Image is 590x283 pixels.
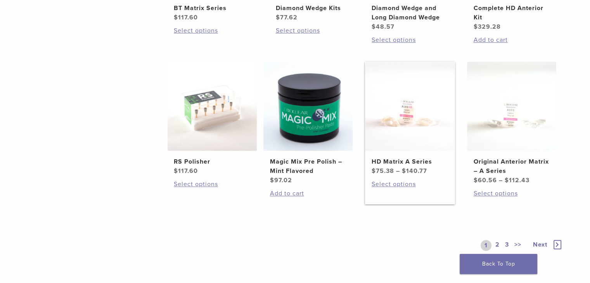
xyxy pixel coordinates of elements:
h2: HD Matrix A Series [372,157,448,166]
h2: Original Anterior Matrix – A Series [473,157,550,176]
span: $ [275,14,280,21]
img: Magic Mix Pre Polish - Mint Flavored [263,62,353,151]
a: Magic Mix Pre Polish - Mint FlavoredMagic Mix Pre Polish – Mint Flavored $97.02 [263,62,353,185]
a: RS PolisherRS Polisher $117.60 [167,62,258,176]
span: $ [504,176,509,184]
h2: Magic Mix Pre Polish – Mint Flavored [270,157,346,176]
span: – [498,176,502,184]
span: $ [372,23,376,31]
a: Select options for “Diamond Wedge and Long Diamond Wedge” [372,35,448,45]
a: HD Matrix A SeriesHD Matrix A Series [365,62,455,176]
a: Back To Top [460,254,537,274]
a: >> [513,240,523,251]
span: $ [174,167,178,175]
bdi: 329.28 [473,23,500,31]
bdi: 60.56 [473,176,497,184]
a: Original Anterior Matrix - A SeriesOriginal Anterior Matrix – A Series [467,62,557,185]
bdi: 112.43 [504,176,529,184]
span: $ [473,176,478,184]
span: $ [402,167,406,175]
span: $ [473,23,478,31]
a: 1 [481,240,491,251]
a: Select options for “Diamond Wedge Kits” [275,26,352,35]
bdi: 117.60 [174,14,198,21]
h2: Diamond Wedge Kits [275,3,352,13]
bdi: 77.62 [275,14,297,21]
a: Select options for “HD Matrix A Series” [372,179,448,189]
span: Next [533,241,547,248]
span: $ [174,14,178,21]
span: $ [372,167,376,175]
a: Select options for “Original Anterior Matrix - A Series” [473,189,550,198]
img: RS Polisher [168,62,257,151]
bdi: 75.38 [372,167,394,175]
a: Select options for “RS Polisher” [174,179,251,189]
h2: Diamond Wedge and Long Diamond Wedge [372,3,448,22]
bdi: 140.77 [402,167,427,175]
bdi: 48.57 [372,23,394,31]
bdi: 97.02 [270,176,292,184]
a: Select options for “BT Matrix Series” [174,26,251,35]
a: 2 [494,240,501,251]
span: – [396,167,400,175]
a: Add to cart: “Magic Mix Pre Polish - Mint Flavored” [270,189,346,198]
img: HD Matrix A Series [365,62,455,151]
span: $ [270,176,274,184]
bdi: 117.60 [174,167,198,175]
a: 3 [503,240,510,251]
h2: Complete HD Anterior Kit [473,3,550,22]
img: Original Anterior Matrix - A Series [467,62,556,151]
h2: RS Polisher [174,157,251,166]
h2: BT Matrix Series [174,3,251,13]
a: Add to cart: “Complete HD Anterior Kit” [473,35,550,45]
